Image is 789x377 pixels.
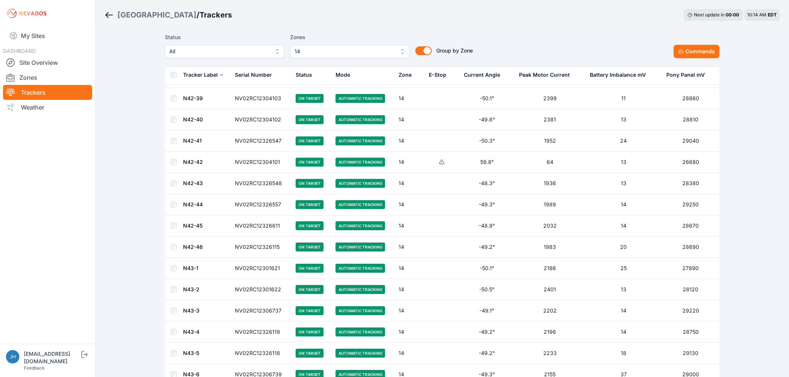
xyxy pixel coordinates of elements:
span: Automatic Tracking [336,94,385,103]
td: 14 [585,215,662,237]
td: 13 [585,279,662,300]
td: 25 [585,258,662,279]
a: Weather [3,100,92,115]
span: All [169,47,269,56]
div: [EMAIL_ADDRESS][DOMAIN_NAME] [24,350,80,365]
span: 10:14 AM [748,12,767,18]
button: E-Stop [429,66,452,84]
span: On Target [296,94,324,103]
span: On Target [296,306,324,315]
td: NV02RC12301622 [230,279,291,300]
td: 29040 [662,130,720,152]
td: 13 [585,173,662,194]
a: Feedback [24,365,45,371]
td: 29220 [662,300,720,321]
td: 28750 [662,321,720,343]
span: Next update in [694,12,725,18]
a: N42-39 [183,95,203,101]
td: 1952 [515,130,585,152]
a: N42-45 [183,222,202,229]
td: -49.8° [459,109,515,130]
td: -50.1° [459,258,515,279]
span: DASHBOARD [3,48,36,54]
td: 14 [394,194,424,215]
a: N42-41 [183,137,202,144]
span: Automatic Tracking [336,306,385,315]
a: My Sites [3,27,92,45]
td: 14 [394,279,424,300]
td: 14 [394,300,424,321]
span: On Target [296,200,324,209]
span: / [197,10,199,20]
td: 28860 [662,88,720,109]
td: 26680 [662,152,720,173]
h3: Trackers [199,10,232,20]
span: On Target [296,221,324,230]
div: Peak Motor Current [519,71,570,79]
td: 14 [394,130,424,152]
td: NV02RC12304101 [230,152,291,173]
img: jhaberkorn@invenergy.com [6,350,19,364]
button: Mode [336,66,356,84]
td: 2399 [515,88,585,109]
td: 14 [585,194,662,215]
td: NV02RC12301621 [230,258,291,279]
td: 1936 [515,173,585,194]
div: Pony Panel mV [667,71,705,79]
span: On Target [296,158,324,167]
td: -48.9° [459,215,515,237]
span: 14 [295,47,394,56]
td: NV02RC12326557 [230,194,291,215]
td: 24 [585,130,662,152]
td: 28120 [662,279,720,300]
label: Zones [290,33,409,42]
div: E-Stop [429,71,446,79]
a: N43-1 [183,265,198,271]
span: Automatic Tracking [336,179,385,188]
td: 2202 [515,300,585,321]
td: 13 [585,109,662,130]
td: -49.2° [459,343,515,364]
td: 2032 [515,215,585,237]
td: NV02RC12326547 [230,130,291,152]
a: N42-46 [183,244,203,250]
div: [GEOGRAPHIC_DATA] [117,10,197,20]
button: Tracker Label [183,66,224,84]
td: 28810 [662,109,720,130]
td: -49.2° [459,321,515,343]
td: 14 [585,300,662,321]
div: Status [296,71,312,79]
a: Trackers [3,85,92,100]
td: NV02RC12304103 [230,88,291,109]
div: Zone [399,71,412,79]
td: -50.5° [459,279,515,300]
td: NV02RC12326115 [230,237,291,258]
td: 14 [394,173,424,194]
button: All [165,45,284,58]
img: Nevados [6,7,48,19]
td: 28670 [662,215,720,237]
span: Automatic Tracking [336,349,385,358]
button: Peak Motor Current [519,66,576,84]
td: -49.1° [459,300,515,321]
a: Site Overview [3,55,92,70]
td: 14 [394,215,424,237]
span: On Target [296,264,324,273]
a: N43-2 [183,286,199,292]
span: Automatic Tracking [336,200,385,209]
td: 14 [394,109,424,130]
td: -50.3° [459,130,515,152]
a: N42-44 [183,201,203,207]
span: On Target [296,349,324,358]
span: On Target [296,179,324,188]
td: 14 [394,237,424,258]
td: 29250 [662,194,720,215]
td: NV02RC12326548 [230,173,291,194]
span: On Target [296,136,324,145]
td: 14 [394,152,424,173]
span: On Target [296,243,324,251]
div: Serial Number [235,71,272,79]
div: Battery Imbalance mV [590,71,646,79]
label: Status [165,33,284,42]
a: N42-43 [183,180,203,186]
